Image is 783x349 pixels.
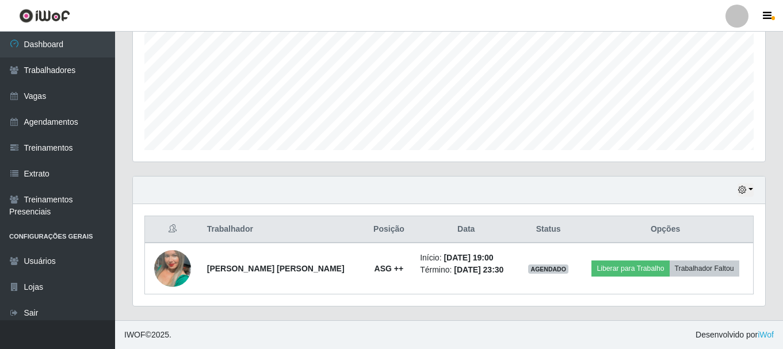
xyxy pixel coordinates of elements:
[420,252,512,264] li: Início:
[19,9,70,23] img: CoreUI Logo
[124,329,171,341] span: © 2025 .
[154,236,191,301] img: 1684607735548.jpeg
[207,264,345,273] strong: [PERSON_NAME] [PERSON_NAME]
[420,264,512,276] li: Término:
[200,216,365,243] th: Trabalhador
[365,216,414,243] th: Posição
[758,330,774,339] a: iWof
[696,329,774,341] span: Desenvolvido por
[670,260,739,277] button: Trabalhador Faltou
[519,216,578,243] th: Status
[578,216,753,243] th: Opções
[591,260,669,277] button: Liberar para Trabalho
[528,264,568,274] span: AGENDADO
[124,330,146,339] span: IWOF
[454,265,503,274] time: [DATE] 23:30
[375,264,404,273] strong: ASG ++
[444,253,493,262] time: [DATE] 19:00
[413,216,519,243] th: Data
